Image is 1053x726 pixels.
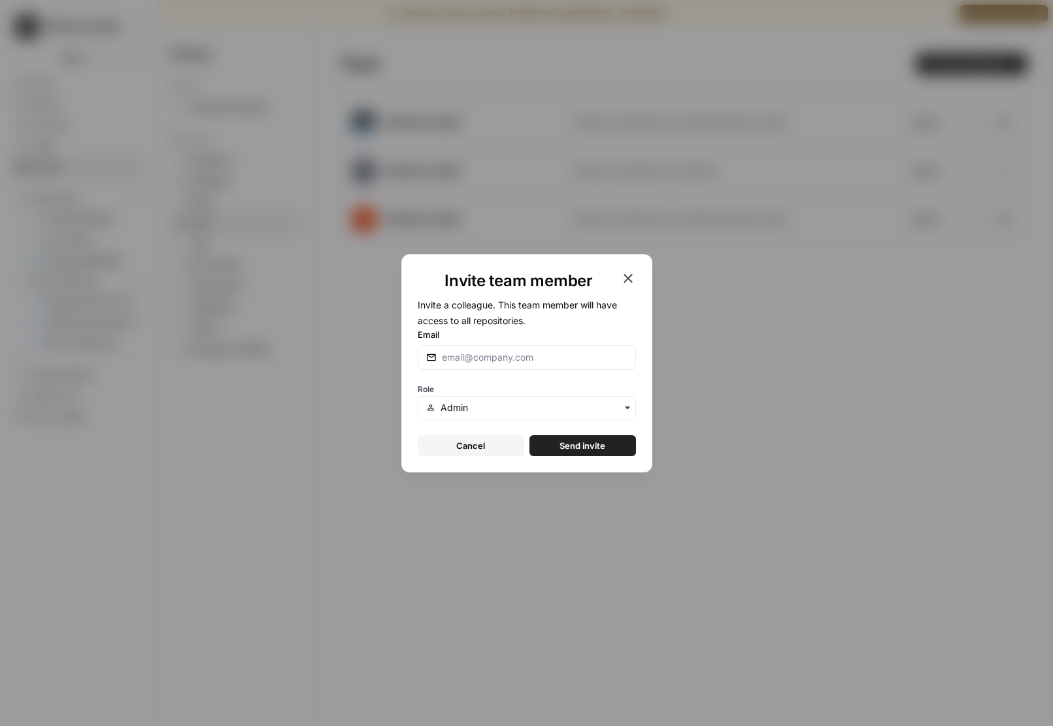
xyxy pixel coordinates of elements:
[560,439,605,452] span: Send invite
[418,435,524,456] button: Cancel
[418,271,620,291] h1: Invite team member
[442,351,627,364] input: email@company.com
[529,435,636,456] button: Send invite
[418,328,636,341] label: Email
[456,439,485,452] span: Cancel
[418,299,617,326] span: Invite a colleague. This team member will have access to all repositories.
[441,401,627,414] input: Admin
[418,384,434,394] span: Role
